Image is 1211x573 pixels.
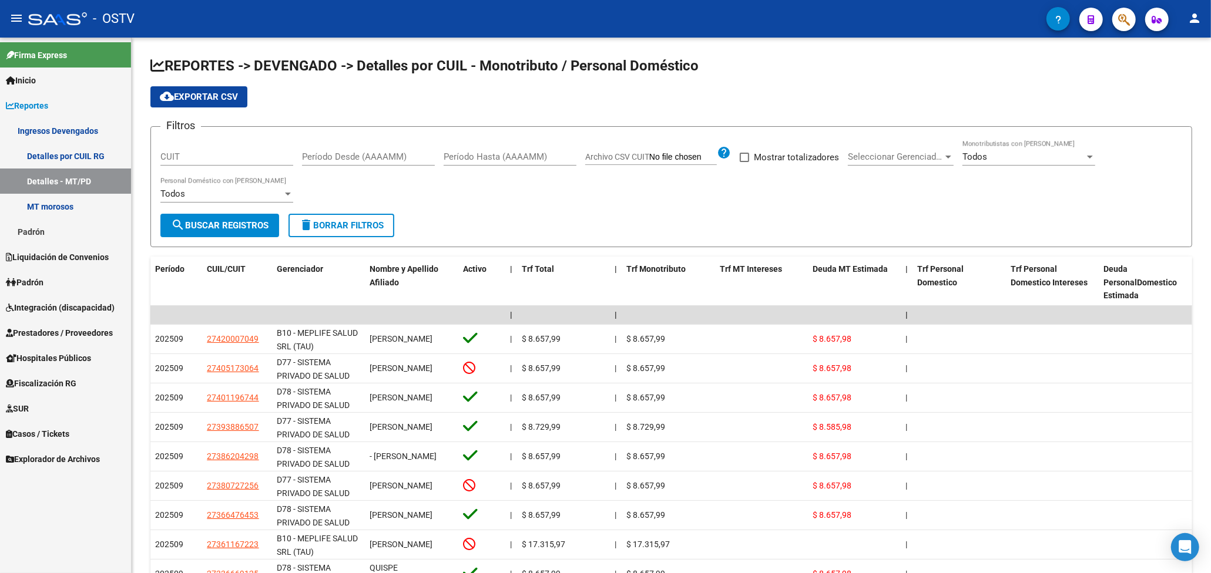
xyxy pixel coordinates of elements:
[207,422,259,432] span: 27393886507
[277,328,358,351] span: B10 - MEPLIFE SALUD SRL (TAU)
[615,451,616,461] span: |
[370,422,432,432] span: [PERSON_NAME]
[813,481,851,490] span: $ 8.657,98
[505,257,517,308] datatable-header-cell: |
[906,451,908,461] span: |
[277,534,358,557] span: B10 - MEPLIFE SALUD SRL (TAU)
[720,264,782,274] span: Trf MT Intereses
[155,264,184,274] span: Período
[207,363,259,373] span: 27405173064
[6,377,76,390] span: Fiscalización RG
[150,58,699,74] span: REPORTES -> DEVENGADO -> Detalles por CUIL - Monotributo / Personal Doméstico
[150,257,202,308] datatable-header-cell: Período
[510,481,512,490] span: |
[93,6,135,32] span: - OSTV
[522,451,561,461] span: $ 8.657,99
[813,393,851,402] span: $ 8.657,98
[6,49,67,62] span: Firma Express
[715,257,808,308] datatable-header-cell: Trf MT Intereses
[813,264,888,274] span: Deuda MT Estimada
[171,218,185,232] mat-icon: search
[510,310,512,319] span: |
[370,363,432,373] span: [PERSON_NAME]
[510,363,512,373] span: |
[906,510,908,520] span: |
[277,358,360,394] span: D77 - SISTEMA PRIVADO DE SALUD S.A ([PERSON_NAME])
[207,510,259,520] span: 27366476453
[1006,257,1099,308] datatable-header-cell: Trf Personal Domestico Intereses
[6,74,36,87] span: Inicio
[155,334,183,343] span: 202509
[510,264,512,274] span: |
[171,220,269,231] span: Buscar Registros
[522,422,561,432] span: $ 8.729,99
[510,422,512,432] span: |
[155,422,183,432] span: 202509
[808,257,901,308] datatable-header-cell: Deuda MT Estimada
[370,334,432,343] span: [PERSON_NAME]
[510,540,512,549] span: |
[906,334,908,343] span: |
[6,301,115,314] span: Integración (discapacidad)
[277,475,360,511] span: D77 - SISTEMA PRIVADO DE SALUD S.A ([PERSON_NAME])
[370,540,432,549] span: [PERSON_NAME]
[918,264,964,287] span: Trf Personal Domestico
[813,363,851,373] span: $ 8.657,98
[6,251,109,264] span: Liquidación de Convenios
[1099,257,1192,308] datatable-header-cell: Deuda PersonalDomestico Estimada
[522,481,561,490] span: $ 8.657,99
[370,481,432,490] span: [PERSON_NAME]
[277,387,350,423] span: D78 - SISTEMA PRIVADO DE SALUD S.A (MUTUAL)
[754,150,839,164] span: Mostrar totalizadores
[626,264,686,274] span: Trf Monotributo
[207,264,246,274] span: CUIL/CUIT
[615,264,617,274] span: |
[906,540,908,549] span: |
[370,510,432,520] span: [PERSON_NAME]
[155,363,183,373] span: 202509
[207,334,259,343] span: 27420007049
[615,422,616,432] span: |
[207,451,259,461] span: 27386204298
[289,214,394,237] button: Borrar Filtros
[510,451,512,461] span: |
[626,540,670,549] span: $ 17.315,97
[522,510,561,520] span: $ 8.657,99
[160,214,279,237] button: Buscar Registros
[6,402,29,415] span: SUR
[370,264,438,287] span: Nombre y Apellido Afiliado
[848,151,943,162] span: Seleccionar Gerenciador
[277,504,350,541] span: D78 - SISTEMA PRIVADO DE SALUD S.A (MUTUAL)
[906,264,908,274] span: |
[517,257,610,308] datatable-header-cell: Trf Total
[1187,11,1202,25] mat-icon: person
[299,220,384,231] span: Borrar Filtros
[615,334,616,343] span: |
[615,393,616,402] span: |
[717,146,731,160] mat-icon: help
[6,276,43,289] span: Padrón
[277,446,350,482] span: D78 - SISTEMA PRIVADO DE SALUD S.A (MUTUAL)
[155,393,183,402] span: 202509
[615,363,616,373] span: |
[913,257,1006,308] datatable-header-cell: Trf Personal Domestico
[626,393,665,402] span: $ 8.657,99
[1171,533,1199,561] div: Open Intercom Messenger
[626,422,665,432] span: $ 8.729,99
[160,92,238,102] span: Exportar CSV
[510,393,512,402] span: |
[6,326,113,339] span: Prestadores / Proveedores
[6,453,100,466] span: Explorador de Archivos
[615,540,616,549] span: |
[370,451,437,461] span: - [PERSON_NAME]
[370,393,432,402] span: [PERSON_NAME]
[626,334,665,343] span: $ 8.657,99
[615,510,616,520] span: |
[272,257,365,308] datatable-header-cell: Gerenciador
[615,310,617,319] span: |
[813,510,851,520] span: $ 8.657,98
[626,451,665,461] span: $ 8.657,99
[365,257,458,308] datatable-header-cell: Nombre y Apellido Afiliado
[522,334,561,343] span: $ 8.657,99
[813,422,851,432] span: $ 8.585,98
